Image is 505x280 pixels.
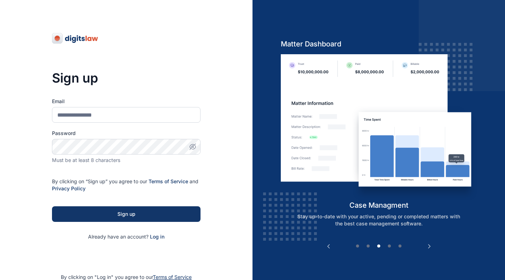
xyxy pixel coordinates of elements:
[52,98,201,105] label: Email
[52,71,201,85] h3: Sign up
[281,54,477,200] img: case-management
[365,243,372,250] button: 2
[52,185,86,191] a: Privacy Policy
[281,200,477,210] h5: case managment
[52,178,201,192] p: By clicking on “Sign up” you agree to our and
[52,233,201,240] p: Already have an account?
[354,243,361,250] button: 1
[52,157,201,164] div: Must be at least 8 characters
[153,274,192,280] a: Terms of Service
[288,213,469,227] p: Stay up-to-date with your active, pending or completed matters with the best case management soft...
[426,243,433,250] button: Next
[396,243,404,250] button: 5
[52,130,201,137] label: Password
[281,39,477,49] h5: Matter Dashboard
[52,206,201,222] button: Sign up
[375,243,382,250] button: 3
[63,211,189,218] div: Sign up
[52,33,99,44] img: digitslaw-logo
[386,243,393,250] button: 4
[325,243,332,250] button: Previous
[149,178,188,184] a: Terms of Service
[150,234,164,240] a: Log in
